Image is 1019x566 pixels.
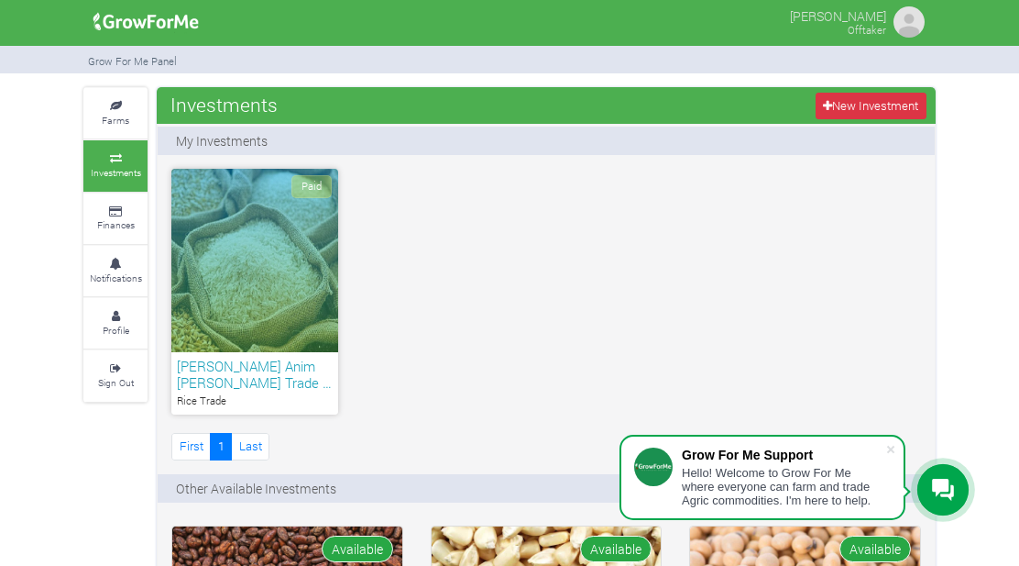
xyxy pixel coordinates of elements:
[91,166,141,179] small: Investments
[171,433,269,460] nav: Page Navigation
[682,448,885,462] div: Grow For Me Support
[177,358,333,391] h6: [PERSON_NAME] Anim [PERSON_NAME] Trade …
[87,4,205,40] img: growforme image
[102,114,129,127] small: Farms
[816,93,926,119] a: New Investment
[891,4,927,40] img: growforme image
[83,140,148,191] a: Investments
[291,175,332,198] span: Paid
[210,433,232,460] a: 1
[790,4,886,26] p: [PERSON_NAME]
[88,54,177,68] small: Grow For Me Panel
[171,433,211,460] a: First
[177,394,333,409] p: Rice Trade
[848,23,886,37] small: Offtaker
[580,536,652,562] span: Available
[83,246,148,296] a: Notifications
[231,433,269,460] a: Last
[98,376,134,389] small: Sign Out
[83,298,148,349] a: Profile
[176,131,268,150] p: My Investments
[97,218,135,231] small: Finances
[682,466,885,507] div: Hello! Welcome to Grow For Me where everyone can farm and trade Agric commodities. I'm here to help.
[90,272,142,284] small: Notifications
[83,194,148,244] a: Finances
[83,350,148,401] a: Sign Out
[839,536,911,562] span: Available
[83,88,148,139] a: Farms
[103,324,129,337] small: Profile
[171,169,338,415] a: Paid [PERSON_NAME] Anim [PERSON_NAME] Trade … Rice Trade
[322,536,393,562] span: Available
[176,479,336,498] p: Other Available Investments
[166,86,282,123] span: Investments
